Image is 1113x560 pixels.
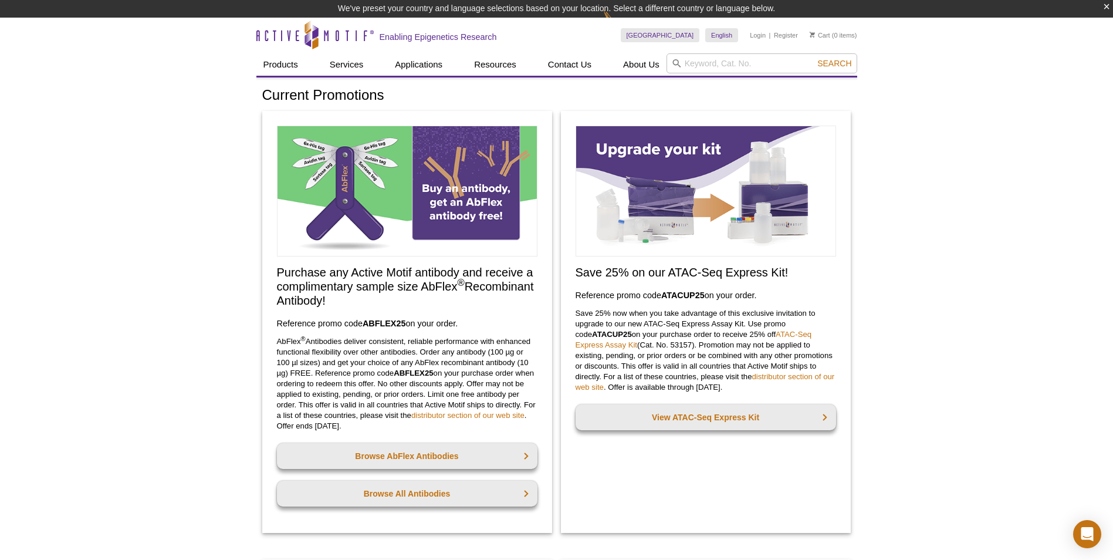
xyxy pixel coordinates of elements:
[457,278,464,289] sup: ®
[277,443,537,469] a: Browse AbFlex Antibodies
[277,316,537,330] h3: Reference promo code on your order.
[576,288,836,302] h3: Reference promo code on your order.
[774,31,798,39] a: Register
[411,411,525,420] a: distributor section of our web site
[705,28,738,42] a: English
[277,265,537,308] h2: Purchase any Active Motif antibody and receive a complimentary sample size AbFlex Recombinant Ant...
[603,9,634,36] img: Change Here
[1073,520,1101,548] div: Open Intercom Messenger
[277,126,537,257] img: Free Sample Size AbFlex Antibody
[576,265,836,279] h2: Save 25% on our ATAC-Seq Express Kit!
[541,53,598,76] a: Contact Us
[814,58,855,69] button: Search
[380,32,497,42] h2: Enabling Epigenetics Research
[467,53,523,76] a: Resources
[750,31,766,39] a: Login
[394,369,433,377] strong: ABFLEX25
[769,28,771,42] li: |
[817,59,851,68] span: Search
[810,32,815,38] img: Your Cart
[323,53,371,76] a: Services
[810,31,830,39] a: Cart
[277,336,537,431] p: AbFlex Antibodies deliver consistent, reliable performance with enhanced functional flexibility o...
[301,335,306,342] sup: ®
[592,330,632,339] strong: ATACUP25
[810,28,857,42] li: (0 items)
[621,28,700,42] a: [GEOGRAPHIC_DATA]
[388,53,449,76] a: Applications
[277,481,537,507] a: Browse All Antibodies
[576,126,836,257] img: Save on ATAC-Seq Express Assay Kit
[576,404,836,430] a: View ATAC-Seq Express Kit
[363,319,406,328] strong: ABFLEX25
[667,53,857,73] input: Keyword, Cat. No.
[661,291,705,300] strong: ATACUP25
[256,53,305,76] a: Products
[576,308,836,393] p: Save 25% now when you take advantage of this exclusive invitation to upgrade to our new ATAC-Seq ...
[616,53,667,76] a: About Us
[262,87,851,104] h1: Current Promotions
